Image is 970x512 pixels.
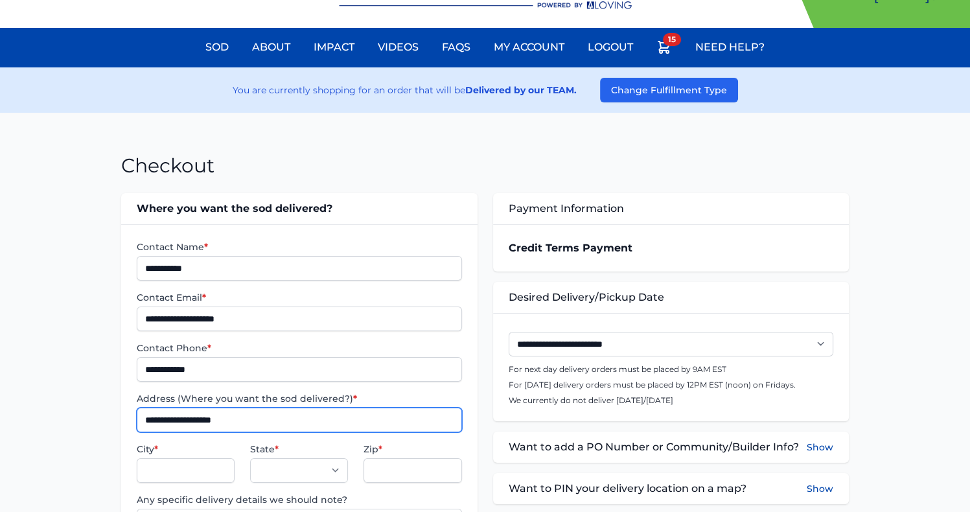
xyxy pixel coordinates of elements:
a: Logout [580,32,641,63]
label: State [250,443,348,456]
div: Payment Information [493,193,849,224]
span: 15 [663,33,681,46]
a: My Account [486,32,572,63]
button: Show [807,481,833,496]
div: Desired Delivery/Pickup Date [493,282,849,313]
a: Videos [370,32,426,63]
strong: Delivered by our TEAM. [465,84,577,96]
button: Show [807,439,833,455]
a: About [244,32,298,63]
p: For next day delivery orders must be placed by 9AM EST [509,364,833,375]
h1: Checkout [121,154,214,178]
a: Need Help? [687,32,772,63]
a: 15 [649,32,680,67]
button: Change Fulfillment Type [600,78,738,102]
a: Impact [306,32,362,63]
p: For [DATE] delivery orders must be placed by 12PM EST (noon) on Fridays. [509,380,833,390]
label: Address (Where you want the sod delivered?) [137,392,461,405]
span: Want to add a PO Number or Community/Builder Info? [509,439,799,455]
p: We currently do not deliver [DATE]/[DATE] [509,395,833,406]
label: Contact Phone [137,342,461,355]
a: Sod [198,32,237,63]
label: City [137,443,235,456]
strong: Credit Terms Payment [509,242,632,254]
label: Zip [364,443,461,456]
label: Contact Name [137,240,461,253]
div: Where you want the sod delivered? [121,193,477,224]
a: FAQs [434,32,478,63]
label: Any specific delivery details we should note? [137,493,461,506]
label: Contact Email [137,291,461,304]
span: Want to PIN your delivery location on a map? [509,481,746,496]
